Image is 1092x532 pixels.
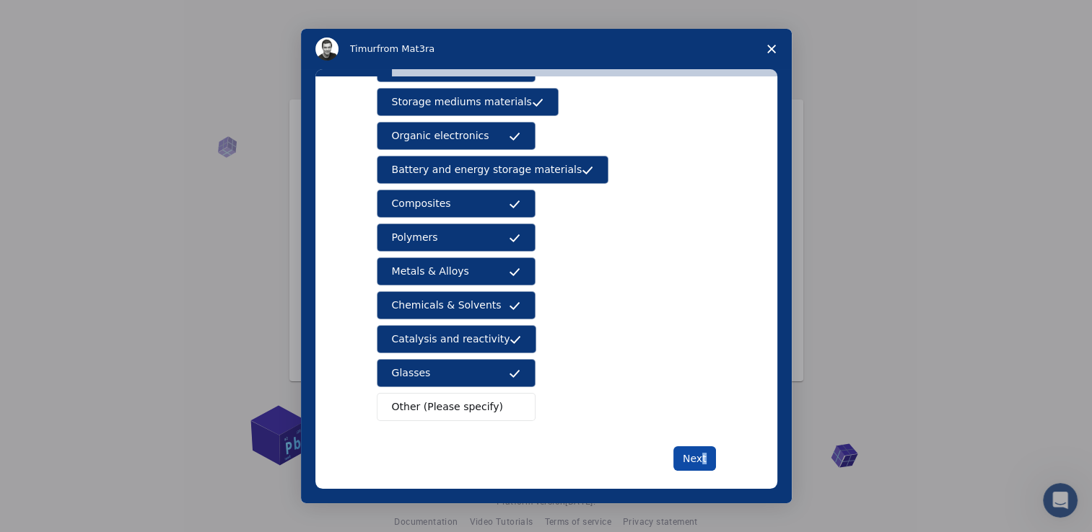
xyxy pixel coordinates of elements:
span: Metals & Alloys [392,264,469,279]
span: Composites [392,196,451,211]
button: Composites [377,190,536,218]
button: Storage mediums materials [377,88,559,116]
button: Organic electronics [377,122,536,150]
button: Chemicals & Solvents [377,291,536,319]
span: Organic electronics [392,128,489,143]
span: Catalysis and reactivity [392,332,510,347]
span: from Mat3ra [377,43,434,54]
span: Other (Please specify) [392,399,503,414]
button: Glasses [377,359,536,387]
span: Polymers [392,230,438,245]
button: Catalysis and reactivity [377,325,537,353]
span: Storage mediums materials [392,94,532,110]
span: Close survey [751,29,792,69]
span: Chemicals & Solvents [392,298,502,313]
span: Battery and energy storage materials [392,162,582,177]
button: Polymers [377,223,536,252]
button: Other (Please specify) [377,393,536,421]
button: Next [673,446,716,471]
img: Profile image for Timur [315,37,338,61]
span: Glasses [392,365,431,381]
span: Timur [350,43,377,54]
button: Metals & Alloys [377,257,536,285]
span: Support [29,10,81,23]
button: Battery and energy storage materials [377,156,609,184]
